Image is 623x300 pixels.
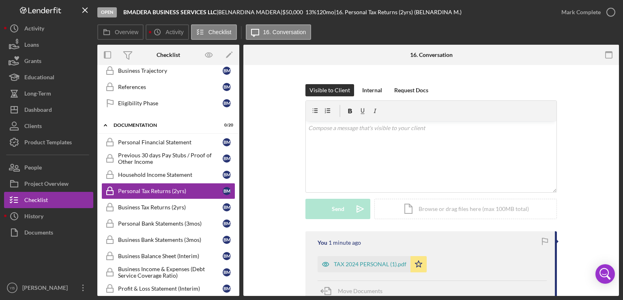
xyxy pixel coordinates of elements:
[553,4,619,20] button: Mark Complete
[20,280,73,298] div: [PERSON_NAME]
[101,79,235,95] a: ReferencesBM
[318,239,327,246] div: You
[4,69,93,85] button: Educational
[4,37,93,53] button: Loans
[263,29,306,35] label: 16. Conversation
[4,280,93,296] button: YB[PERSON_NAME]
[24,192,48,210] div: Checklist
[223,252,231,260] div: B M
[223,154,231,163] div: B M
[118,172,223,178] div: Household Income Statement
[4,20,93,37] button: Activity
[118,188,223,194] div: Personal Tax Returns (2yrs)
[101,248,235,264] a: Business Balance Sheet (Interim)BM
[329,239,361,246] time: 2025-09-17 18:31
[24,134,72,152] div: Product Templates
[223,99,231,107] div: B M
[101,150,235,167] a: Previous 30 days Pay Stubs / Proof of Other IncomeBM
[101,232,235,248] a: Business Bank Statements (3mos)BM
[118,266,223,279] div: Business Income & Expenses (Debt Service Coverage Ratio)
[223,83,231,91] div: B M
[118,253,223,259] div: Business Balance Sheet (Interim)
[4,134,93,150] button: Product Templates
[118,152,223,165] div: Previous 30 days Pay Stubs / Proof of Other Income
[4,208,93,224] a: History
[101,63,235,79] a: Business TrajectoryBM
[118,285,223,292] div: Profit & Loss Statement (Interim)
[24,85,51,104] div: Long-Term
[223,236,231,244] div: B M
[118,237,223,243] div: Business Bank Statements (3mos)
[101,134,235,150] a: Personal Financial StatementBM
[4,224,93,241] button: Documents
[118,139,223,146] div: Personal Financial Statement
[305,84,354,96] button: Visible to Client
[305,199,370,219] button: Send
[362,84,382,96] div: Internal
[223,171,231,179] div: B M
[24,53,41,71] div: Grants
[338,287,382,294] span: Move Documents
[223,220,231,228] div: B M
[4,85,93,102] button: Long-Term
[101,199,235,215] a: Business Tax Returns (2yrs)BM
[146,24,189,40] button: Activity
[118,84,223,90] div: References
[390,84,432,96] button: Request Docs
[157,52,180,58] div: Checklist
[24,37,39,55] div: Loans
[223,203,231,211] div: B M
[101,95,235,111] a: Eligibility PhaseBM
[24,118,42,136] div: Clients
[118,220,223,227] div: Personal Bank Statements (3mos)
[223,285,231,293] div: B M
[101,215,235,232] a: Personal Bank Statements (3mos)BM
[309,84,350,96] div: Visible to Client
[10,286,15,290] text: YB
[118,100,223,107] div: Eligibility Phase
[561,4,601,20] div: Mark Complete
[97,24,144,40] button: Overview
[223,138,231,146] div: B M
[24,102,52,120] div: Dashboard
[115,29,138,35] label: Overview
[332,199,344,219] div: Send
[24,20,44,39] div: Activity
[4,118,93,134] a: Clients
[223,67,231,75] div: B M
[4,176,93,192] button: Project Overview
[219,123,233,128] div: 0 / 20
[123,9,217,15] b: BMADERA BUSINESS SERVICES LLC
[4,159,93,176] button: People
[334,261,406,267] div: TAX 2024 PERSONAL (1).pdf
[101,280,235,297] a: Profit & Loss Statement (Interim)BM
[24,208,43,226] div: History
[24,69,54,87] div: Educational
[118,67,223,74] div: Business Trajectory
[410,52,453,58] div: 16. Conversation
[97,7,117,17] div: Open
[358,84,386,96] button: Internal
[118,204,223,211] div: Business Tax Returns (2yrs)
[24,224,53,243] div: Documents
[223,268,231,276] div: B M
[4,192,93,208] button: Checklist
[318,256,427,272] button: TAX 2024 PERSONAL (1).pdf
[246,24,311,40] button: 16. Conversation
[4,102,93,118] button: Dashboard
[282,9,303,15] span: $50,000
[101,183,235,199] a: Personal Tax Returns (2yrs)BM
[101,264,235,280] a: Business Income & Expenses (Debt Service Coverage Ratio)BM
[394,84,428,96] div: Request Docs
[4,53,93,69] a: Grants
[223,187,231,195] div: B M
[24,176,69,194] div: Project Overview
